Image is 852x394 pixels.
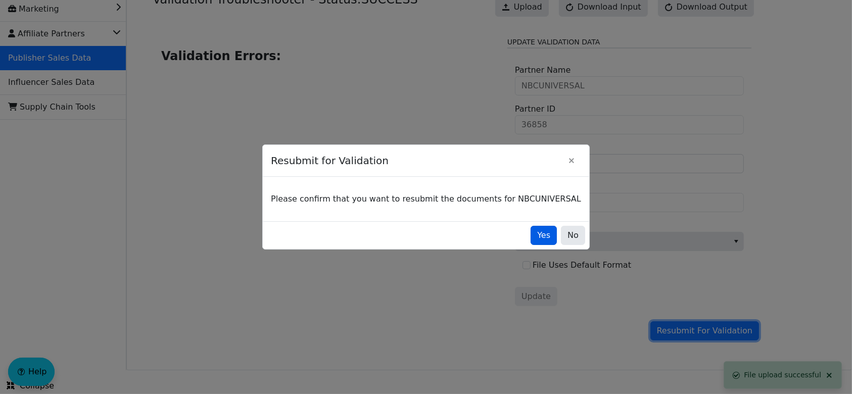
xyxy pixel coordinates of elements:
[567,229,579,241] span: No
[531,226,557,245] button: Yes
[271,193,581,205] p: Please confirm that you want to resubmit the documents for NBCUNIVERSAL
[561,226,585,245] button: No
[537,229,550,241] span: Yes
[271,148,562,173] span: Resubmit for Validation
[562,151,581,170] button: Close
